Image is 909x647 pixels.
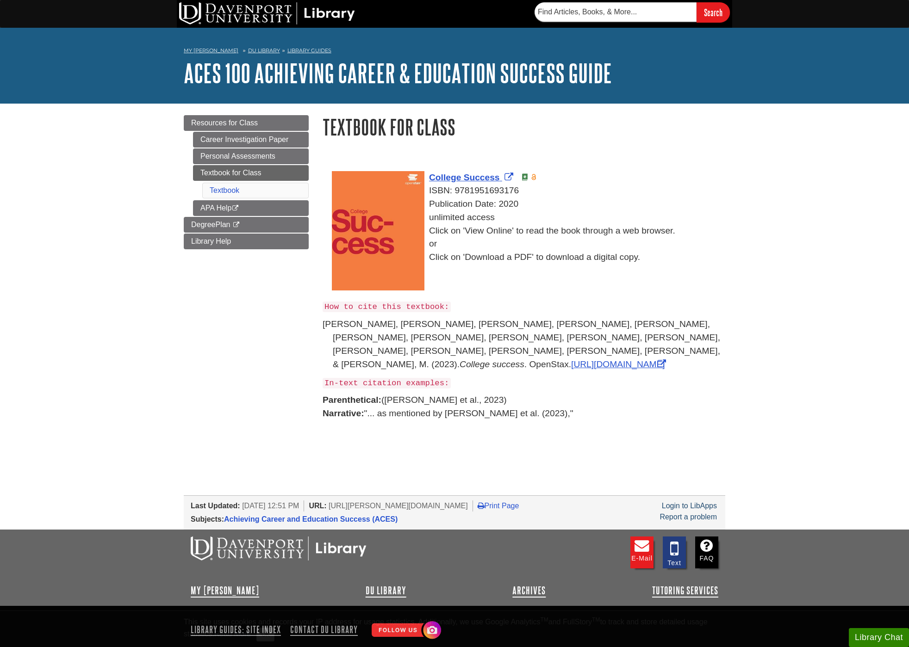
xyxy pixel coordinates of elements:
a: Textbook for Class [193,165,309,181]
span: Subjects: [191,515,224,523]
img: Cover Art [332,171,424,291]
a: DU Library [248,47,280,54]
a: DegreePlan [184,217,309,233]
a: Personal Assessments [193,148,309,164]
button: Library Chat [849,628,909,647]
strong: Parenthetical: [323,395,381,405]
button: Close [256,628,274,641]
a: Link opens in new window [429,173,516,182]
a: Text [663,536,686,568]
div: Guide Page Menu [184,115,309,249]
code: In-text citation examples: [323,378,451,388]
a: Career Investigation Paper [193,132,309,148]
a: My [PERSON_NAME] [184,47,238,55]
p: ([PERSON_NAME] et al., 2023) "... as mentioned by [PERSON_NAME] et al. (2023)," [323,394,725,420]
div: unlimited access Click on 'View Online' to read the book through a web browser. or Click on 'Down... [332,211,725,264]
a: Print Page [478,502,519,510]
i: This link opens in a new window [232,222,240,228]
span: Last Updated: [191,502,240,510]
a: Library Help [184,234,309,249]
a: FAQ [695,536,718,568]
span: [URL][PERSON_NAME][DOMAIN_NAME] [329,502,468,510]
a: DU Library [366,585,406,596]
a: ACES 100 Achieving Career & Education Success Guide [184,59,612,87]
strong: Narrative: [323,408,364,418]
span: DegreePlan [191,221,230,228]
nav: breadcrumb [184,44,725,59]
i: This link opens in a new window [231,205,239,211]
form: Searches DU Library's articles, books, and more [535,2,730,22]
img: Open Access [530,173,537,181]
code: How to cite this textbook: [323,302,451,312]
div: ISBN: 9781951693176 [332,184,725,197]
img: DU Libraries [191,536,367,561]
span: Library Help [191,237,231,245]
em: College success [460,359,524,369]
h1: Textbook for Class [323,115,725,139]
a: Archives [512,585,546,596]
a: Read More [214,630,251,638]
a: Textbook [210,186,239,194]
a: My [PERSON_NAME] [191,585,259,596]
a: Resources for Class [184,115,309,131]
p: [PERSON_NAME], [PERSON_NAME], [PERSON_NAME], [PERSON_NAME], [PERSON_NAME], [PERSON_NAME], [PERSON... [323,318,725,371]
img: DU Library [179,2,355,25]
img: e-Book [521,173,529,181]
span: [DATE] 12:51 PM [242,502,299,510]
a: Tutoring Services [652,585,718,596]
a: Achieving Career and Education Success (ACES) [224,515,398,523]
a: E-mail [630,536,654,568]
span: Resources for Class [191,119,258,127]
input: Search [697,2,730,22]
span: College Success [429,173,500,182]
a: APA Help [193,200,309,216]
div: Publication Date: 2020 [332,197,725,211]
div: This site uses cookies and records your IP address for usage statistics. Additionally, we use Goo... [184,616,725,641]
a: Link opens in new window [571,359,670,369]
sup: TM [540,616,548,623]
sup: TM [592,616,600,623]
a: Report a problem [660,513,717,521]
span: URL: [309,502,326,510]
i: Print Page [478,502,485,509]
a: Library Guides [287,47,331,54]
input: Find Articles, Books, & More... [535,2,697,22]
a: Login to LibApps [662,502,717,510]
